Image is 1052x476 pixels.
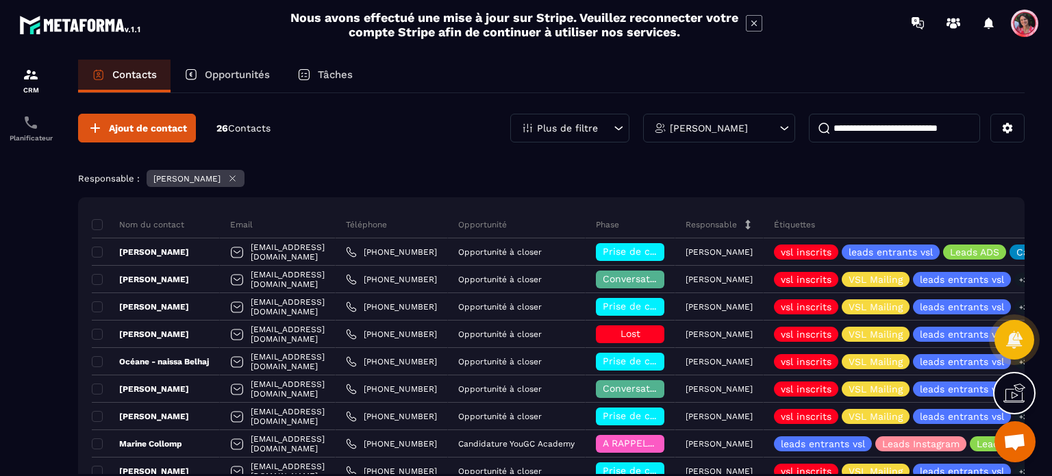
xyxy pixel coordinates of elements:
p: vsl inscrits [781,329,831,339]
p: [PERSON_NAME] [686,247,753,257]
p: Responsable : [78,173,140,184]
p: vsl inscrits [781,412,831,421]
p: Planificateur [3,134,58,142]
p: [PERSON_NAME] [686,302,753,312]
p: VSL Mailing [849,329,903,339]
p: [PERSON_NAME] [686,329,753,339]
p: vsl inscrits [781,466,831,476]
p: Leads ADS [950,247,999,257]
span: Conversation en cours [603,273,709,284]
div: Ouvrir le chat [994,421,1036,462]
p: Responsable [686,219,737,230]
p: [PERSON_NAME] [92,411,189,422]
img: logo [19,12,142,37]
span: Prise de contact effectuée [603,355,729,366]
p: [PERSON_NAME] [686,384,753,394]
p: Marine Collomp [92,438,182,449]
p: Opportunité à closer [458,384,542,394]
p: Email [230,219,253,230]
p: vsl inscrits [781,247,831,257]
p: +3 [1014,273,1032,287]
p: leads entrants vsl [920,329,1004,339]
button: Ajout de contact [78,114,196,142]
p: Opportunité à closer [458,357,542,366]
p: VSL Mailing [849,384,903,394]
p: [PERSON_NAME] [92,274,189,285]
p: [PERSON_NAME] [92,384,189,394]
p: VSL Mailing [849,275,903,284]
p: Opportunité à closer [458,466,542,476]
p: CRM [3,86,58,94]
p: [PERSON_NAME] [92,329,189,340]
p: [PERSON_NAME] [686,466,753,476]
p: [PERSON_NAME] [686,275,753,284]
span: Conversation en cours [603,383,709,394]
span: Prise de contact effectuée [603,465,729,476]
p: leads entrants vsl [920,384,1004,394]
p: [PERSON_NAME] [686,412,753,421]
p: leads entrants vsl [920,302,1004,312]
span: A RAPPELER/GHOST/NO SHOW✖️ [603,438,757,449]
p: 26 [216,122,271,135]
a: Contacts [78,60,171,92]
p: Opportunité [458,219,507,230]
p: [PERSON_NAME] [153,174,221,184]
p: Candidature YouGC Academy [458,439,575,449]
p: Opportunité à closer [458,329,542,339]
span: Contacts [228,123,271,134]
p: Opportunités [205,68,270,81]
p: Opportunité à closer [458,275,542,284]
p: VSL Mailing [849,412,903,421]
a: [PHONE_NUMBER] [346,274,437,285]
a: [PHONE_NUMBER] [346,384,437,394]
a: [PHONE_NUMBER] [346,247,437,258]
h2: Nous avons effectué une mise à jour sur Stripe. Veuillez reconnecter votre compte Stripe afin de ... [290,10,739,39]
p: leads entrants vsl [781,439,865,449]
p: Phase [596,219,619,230]
p: vsl inscrits [781,357,831,366]
p: Étiquettes [774,219,815,230]
p: leads entrants vsl [920,412,1004,421]
img: formation [23,66,39,83]
a: formationformationCRM [3,56,58,104]
a: Opportunités [171,60,284,92]
span: Prise de contact effectuée [603,410,729,421]
p: [PERSON_NAME] [686,439,753,449]
a: [PHONE_NUMBER] [346,438,437,449]
p: Téléphone [346,219,387,230]
p: leads entrants vsl [849,247,933,257]
a: [PHONE_NUMBER] [346,301,437,312]
p: leads entrants vsl [920,357,1004,366]
p: Opportunité à closer [458,247,542,257]
p: leads entrants vsl [920,275,1004,284]
p: Nom du contact [92,219,184,230]
p: Leads Instagram [882,439,960,449]
p: vsl inscrits [781,302,831,312]
p: +3 [1014,300,1032,314]
a: [PHONE_NUMBER] [346,356,437,367]
a: Tâches [284,60,366,92]
p: Tâches [318,68,353,81]
p: vsl inscrits [781,384,831,394]
p: vsl inscrits [781,275,831,284]
p: Océane - naissa Belhaj [92,356,209,367]
span: Ajout de contact [109,121,187,135]
p: [PERSON_NAME] [670,123,748,133]
p: Leads ADS [977,439,1026,449]
p: +3 [1014,410,1032,424]
a: [PHONE_NUMBER] [346,329,437,340]
img: scheduler [23,114,39,131]
a: schedulerschedulerPlanificateur [3,104,58,152]
p: Contacts [112,68,157,81]
p: Opportunité à closer [458,302,542,312]
p: VSL Mailing [849,302,903,312]
p: Opportunité à closer [458,412,542,421]
span: Prise de contact effectuée [603,301,729,312]
p: VSL Mailing [849,357,903,366]
p: leads entrants vsl [920,466,1004,476]
p: [PERSON_NAME] [92,301,189,312]
span: Lost [621,328,640,339]
p: VSL Mailing [849,466,903,476]
p: [PERSON_NAME] [686,357,753,366]
a: [PHONE_NUMBER] [346,411,437,422]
